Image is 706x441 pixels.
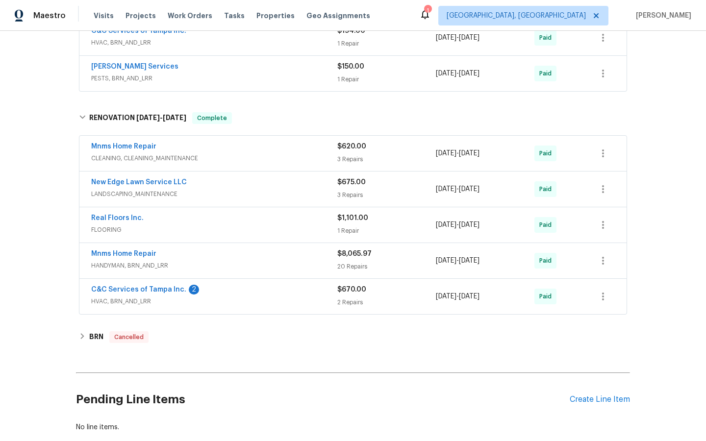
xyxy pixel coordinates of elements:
[76,377,570,422] h2: Pending Line Items
[306,11,370,21] span: Geo Assignments
[436,70,456,77] span: [DATE]
[91,225,337,235] span: FLOORING
[436,69,479,78] span: -
[91,143,156,150] a: Mnms Home Repair
[76,102,630,134] div: RENOVATION [DATE]-[DATE]Complete
[91,73,337,83] span: PESTS, BRN_AND_LRR
[459,70,479,77] span: [DATE]
[224,12,245,19] span: Tasks
[436,186,456,193] span: [DATE]
[539,33,555,43] span: Paid
[91,261,337,270] span: HANDYMAN, BRN_AND_LRR
[91,63,178,70] a: [PERSON_NAME] Services
[91,179,187,186] a: New Edge Lawn Service LLC
[570,395,630,404] div: Create Line Item
[337,179,366,186] span: $675.00
[337,286,366,293] span: $670.00
[189,285,199,294] div: 2
[89,112,186,124] h6: RENOVATION
[337,215,368,221] span: $1,101.00
[436,293,456,300] span: [DATE]
[136,114,160,121] span: [DATE]
[436,221,456,228] span: [DATE]
[539,148,555,158] span: Paid
[459,186,479,193] span: [DATE]
[136,114,186,121] span: -
[91,215,144,221] a: Real Floors Inc.
[436,184,479,194] span: -
[539,220,555,230] span: Paid
[436,292,479,301] span: -
[424,6,431,16] div: 1
[337,143,366,150] span: $620.00
[459,34,479,41] span: [DATE]
[76,422,630,432] div: No line items.
[91,286,186,293] a: C&C Services of Tampa Inc.
[91,38,337,48] span: HVAC, BRN_AND_LRR
[337,190,436,200] div: 3 Repairs
[91,189,337,199] span: LANDSCAPING_MAINTENANCE
[436,257,456,264] span: [DATE]
[436,220,479,230] span: -
[436,148,479,158] span: -
[168,11,212,21] span: Work Orders
[91,250,156,257] a: Mnms Home Repair
[539,69,555,78] span: Paid
[436,33,479,43] span: -
[337,39,436,49] div: 1 Repair
[539,256,555,266] span: Paid
[337,262,436,271] div: 20 Repairs
[459,293,479,300] span: [DATE]
[337,63,364,70] span: $150.00
[337,154,436,164] div: 3 Repairs
[193,113,231,123] span: Complete
[337,250,372,257] span: $8,065.97
[459,221,479,228] span: [DATE]
[337,74,436,84] div: 1 Repair
[126,11,156,21] span: Projects
[436,34,456,41] span: [DATE]
[337,226,436,236] div: 1 Repair
[89,331,103,343] h6: BRN
[163,114,186,121] span: [DATE]
[337,297,436,307] div: 2 Repairs
[459,257,479,264] span: [DATE]
[94,11,114,21] span: Visits
[539,184,555,194] span: Paid
[337,27,365,34] span: $194.00
[539,292,555,301] span: Paid
[76,325,630,349] div: BRN Cancelled
[33,11,66,21] span: Maestro
[91,27,186,34] a: C&C Services of Tampa Inc.
[436,256,479,266] span: -
[110,332,148,342] span: Cancelled
[632,11,691,21] span: [PERSON_NAME]
[91,153,337,163] span: CLEANING, CLEANING_MAINTENANCE
[256,11,295,21] span: Properties
[459,150,479,157] span: [DATE]
[436,150,456,157] span: [DATE]
[91,296,337,306] span: HVAC, BRN_AND_LRR
[447,11,586,21] span: [GEOGRAPHIC_DATA], [GEOGRAPHIC_DATA]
